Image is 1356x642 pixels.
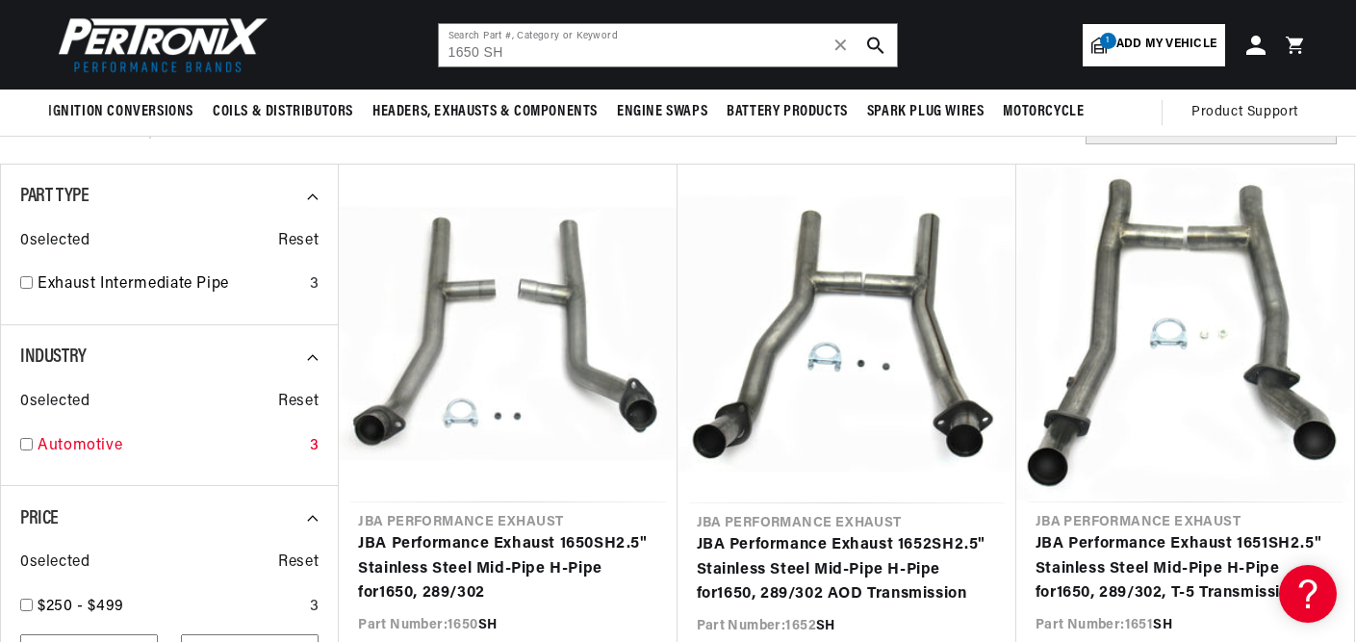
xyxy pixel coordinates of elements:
summary: Ignition Conversions [48,90,203,135]
span: Engine Swaps [617,102,707,122]
a: JBA Performance Exhaust 1650SH2.5" Stainless Steel Mid-Pipe H-Pipe for1650, 289/302 [358,532,657,606]
summary: Spark Plug Wires [857,90,994,135]
span: Add my vehicle [1116,36,1216,54]
span: 0 selected [20,390,90,415]
a: Exhaust Intermediate Pipe [38,272,302,297]
a: JBA Performance Exhaust 1652SH2.5" Stainless Steel Mid-Pipe H-Pipe for1650, 289/302 AOD Transmission [697,533,997,607]
span: Coils & Distributors [213,102,353,122]
span: Product Support [1191,102,1298,123]
span: Headers, Exhausts & Components [372,102,598,122]
summary: Coils & Distributors [203,90,363,135]
a: JBA Performance Exhaust 1651SH2.5" Stainless Steel Mid-Pipe H-Pipe for1650, 289/302, T-5 Transmis... [1036,532,1335,606]
div: 3 [310,595,320,620]
span: Spark Plug Wires [867,102,985,122]
a: 1Add my vehicle [1083,24,1225,66]
span: Part Type [20,187,89,206]
span: 0 selected [20,229,90,254]
span: Reset [278,390,319,415]
span: Motorcycle [1003,102,1084,122]
summary: Product Support [1191,90,1308,136]
span: Battery Products [727,102,848,122]
summary: Headers, Exhausts & Components [363,90,607,135]
span: Price [20,509,59,528]
div: 3 [310,272,320,297]
summary: Motorcycle [993,90,1093,135]
div: 3 [310,434,320,459]
button: search button [855,24,897,66]
summary: Battery Products [717,90,857,135]
span: $250 - $499 [38,599,124,614]
span: 0 selected [20,551,90,576]
a: Automotive [38,434,302,459]
span: Reset [278,551,319,576]
span: Reset [278,229,319,254]
input: Search Part #, Category or Keyword [439,24,897,66]
span: Ignition Conversions [48,102,193,122]
span: Industry [20,347,87,367]
img: Pertronix [48,12,269,78]
summary: Engine Swaps [607,90,717,135]
span: 1 [1100,33,1116,49]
